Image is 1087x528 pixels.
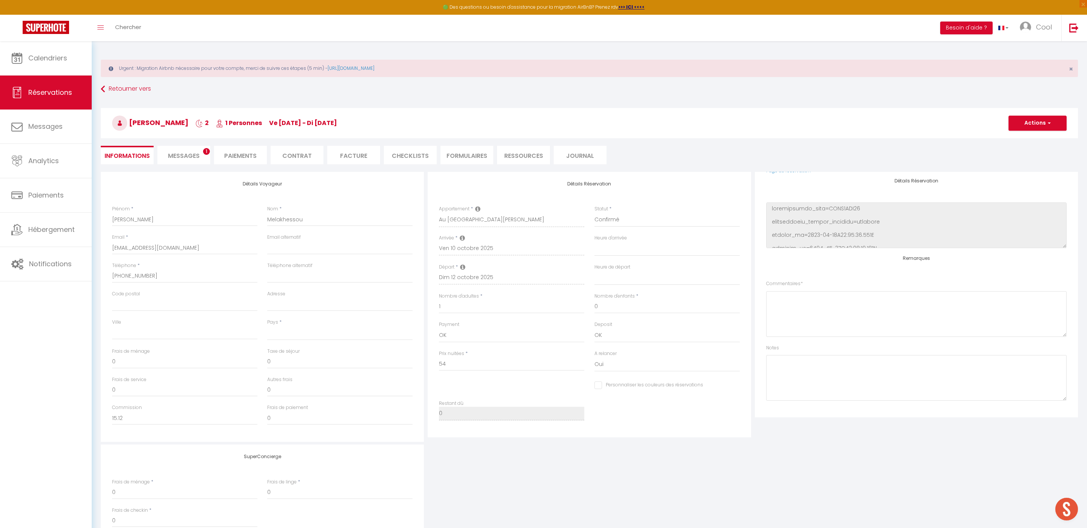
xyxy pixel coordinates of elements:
[28,190,64,200] span: Paiements
[1036,22,1052,32] span: Cool
[29,259,72,269] span: Notifications
[269,119,337,127] span: ve [DATE] - di [DATE]
[1055,498,1078,520] div: Ouvrir le chat
[112,262,136,269] label: Téléphone
[439,350,464,357] label: Prix nuitées
[267,479,297,486] label: Frais de linge
[766,344,779,352] label: Notes
[28,53,67,63] span: Calendriers
[439,321,459,328] label: Payment
[112,234,125,241] label: Email
[101,82,1078,96] a: Retourner vers
[766,280,803,287] label: Commentaires
[214,146,267,164] li: Paiements
[439,235,454,242] label: Arrivée
[28,88,72,97] span: Réservations
[216,119,262,127] span: 1 Personnes
[594,293,635,300] label: Nombre d'enfants
[439,205,470,213] label: Appartement
[439,181,739,187] h4: Détails Réservation
[267,205,278,213] label: Nom
[267,319,278,326] label: Pays
[594,235,627,242] label: Heure d'arrivée
[112,290,140,298] label: Code postal
[196,119,209,127] span: 2
[112,205,130,213] label: Prénom
[109,15,147,41] a: Chercher
[203,148,210,155] span: 1
[1014,15,1061,41] a: ... Cool
[112,479,150,486] label: Frais de ménage
[940,22,993,34] button: Besoin d'aide ?
[384,146,437,164] li: CHECKLISTS
[267,376,293,383] label: Autres frais
[101,146,154,164] li: Informations
[112,507,148,514] label: Frais de checkin
[115,23,141,31] span: Chercher
[1008,116,1067,131] button: Actions
[594,205,608,213] label: Statut
[267,262,313,269] label: Téléphone alternatif
[439,264,454,271] label: Départ
[594,264,630,271] label: Heure de départ
[112,118,188,127] span: [PERSON_NAME]
[1069,23,1079,32] img: logout
[440,146,493,164] li: FORMULAIRES
[112,319,121,326] label: Ville
[28,225,75,234] span: Hébergement
[439,293,479,300] label: Nombre d'adultes
[267,290,285,298] label: Adresse
[327,146,380,164] li: Facture
[766,178,1067,184] h4: Détails Réservation
[267,348,300,355] label: Taxe de séjour
[497,146,550,164] li: Ressources
[28,122,63,131] span: Messages
[112,404,142,411] label: Commission
[101,60,1078,77] div: Urgent : Migration Airbnb nécessaire pour votre compte, merci de suivre ces étapes (5 min) -
[267,404,308,411] label: Frais de paiement
[168,151,200,160] span: Messages
[112,348,150,355] label: Frais de ménage
[112,376,146,383] label: Frais de service
[112,454,413,459] h4: SuperConcierge
[328,65,374,71] a: [URL][DOMAIN_NAME]
[554,146,607,164] li: Journal
[618,4,645,10] a: >>> ICI <<<<
[766,256,1067,261] h4: Remarques
[594,321,612,328] label: Deposit
[1020,22,1031,33] img: ...
[594,350,617,357] label: A relancer
[439,400,463,407] label: Restant dû
[23,21,69,34] img: Super Booking
[28,156,59,165] span: Analytics
[112,181,413,187] h4: Détails Voyageur
[1069,66,1073,73] button: Close
[267,234,301,241] label: Email alternatif
[271,146,323,164] li: Contrat
[1069,64,1073,74] span: ×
